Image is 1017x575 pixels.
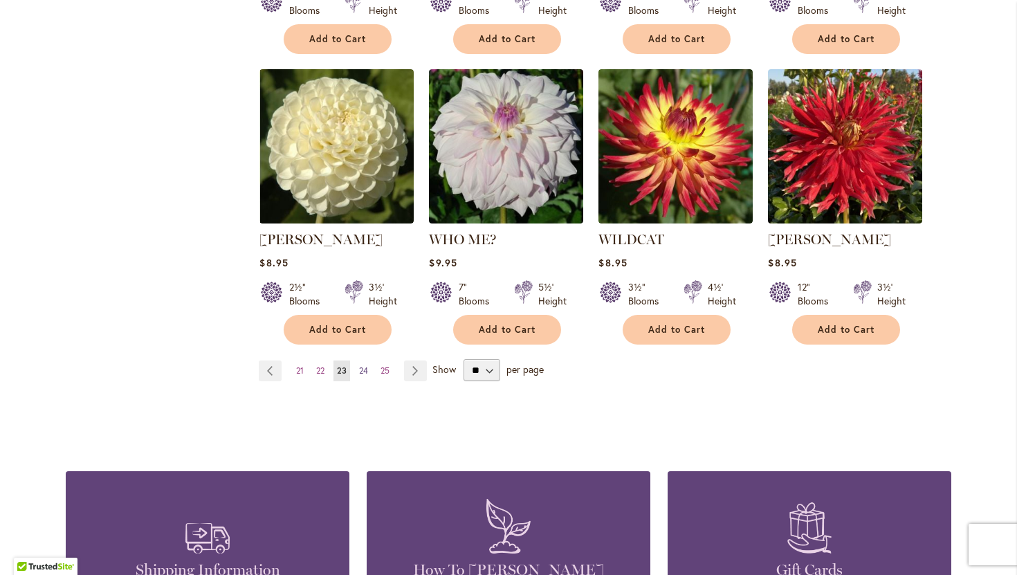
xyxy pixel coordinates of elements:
div: 4½' Height [708,280,736,308]
span: 24 [359,365,368,376]
div: 7" Blooms [459,280,497,308]
span: Add to Cart [648,33,705,45]
a: 24 [356,360,372,381]
button: Add to Cart [792,315,900,345]
a: WILDCAT [598,231,664,248]
a: 21 [293,360,307,381]
a: WHITE NETTIE [259,213,414,226]
a: Who Me? [429,213,583,226]
button: Add to Cart [453,24,561,54]
button: Add to Cart [284,315,392,345]
a: [PERSON_NAME] [259,231,383,248]
a: Wildman [768,213,922,226]
span: Add to Cart [648,324,705,336]
div: 3½' Height [369,280,397,308]
div: 5½' Height [538,280,567,308]
button: Add to Cart [284,24,392,54]
button: Add to Cart [623,315,731,345]
span: 22 [316,365,324,376]
span: Add to Cart [479,324,535,336]
div: 12" Blooms [798,280,836,308]
span: Add to Cart [479,33,535,45]
span: 25 [381,365,390,376]
div: 3½" Blooms [628,280,667,308]
button: Add to Cart [453,315,561,345]
img: WILDCAT [598,69,753,223]
span: Add to Cart [818,324,874,336]
span: Add to Cart [309,324,366,336]
span: 21 [296,365,304,376]
span: per page [506,363,544,376]
a: [PERSON_NAME] [768,231,891,248]
a: 25 [377,360,393,381]
div: 2½" Blooms [289,280,328,308]
a: WHO ME? [429,231,497,248]
span: $8.95 [598,256,627,269]
a: 22 [313,360,328,381]
span: Add to Cart [309,33,366,45]
img: WHITE NETTIE [259,69,414,223]
span: $9.95 [429,256,457,269]
span: $8.95 [768,256,796,269]
button: Add to Cart [792,24,900,54]
iframe: Launch Accessibility Center [10,526,49,565]
span: Show [432,363,456,376]
div: 3½' Height [877,280,906,308]
a: WILDCAT [598,213,753,226]
img: Who Me? [429,69,583,223]
img: Wildman [768,69,922,223]
span: Add to Cart [818,33,874,45]
span: $8.95 [259,256,288,269]
button: Add to Cart [623,24,731,54]
span: 23 [337,365,347,376]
